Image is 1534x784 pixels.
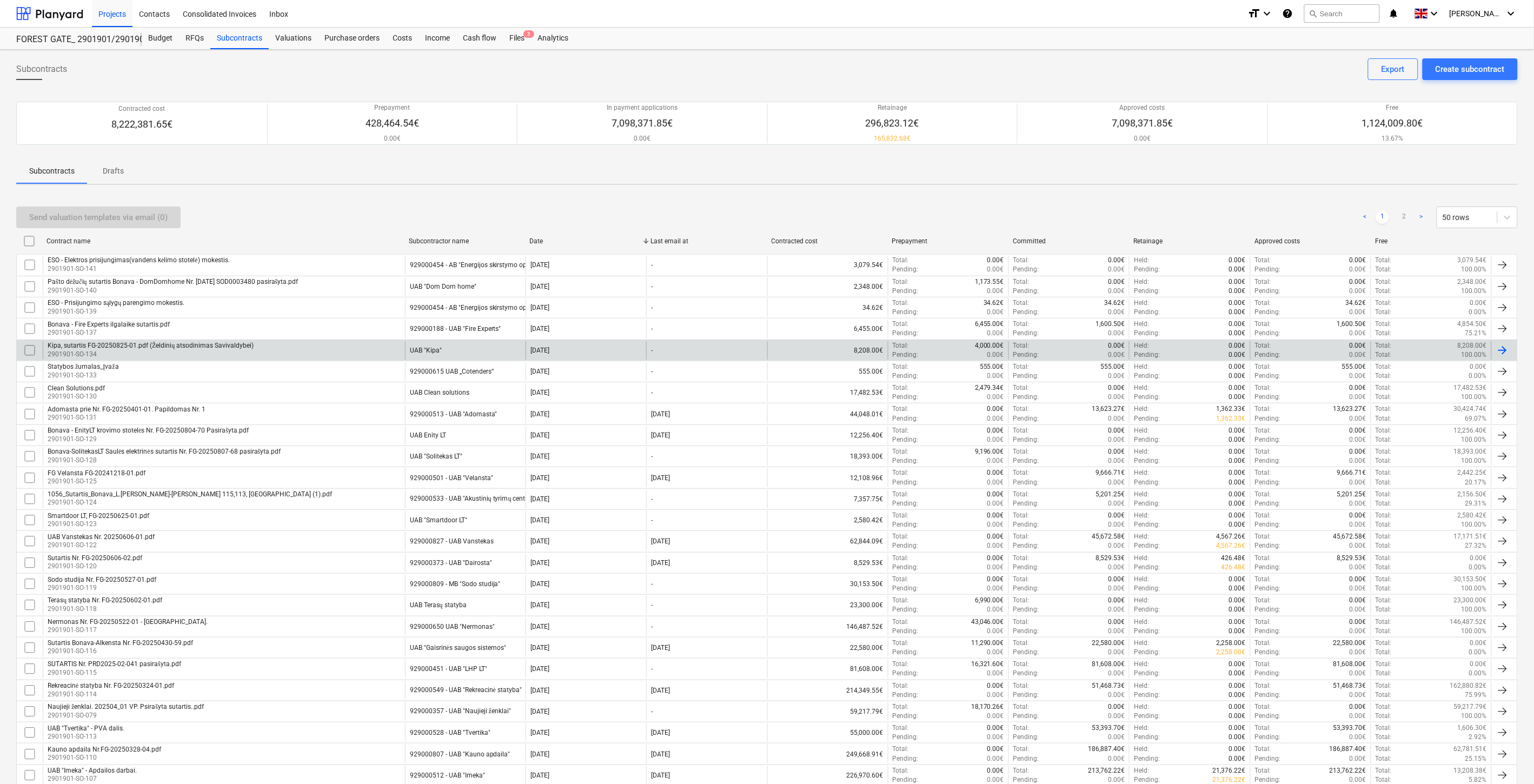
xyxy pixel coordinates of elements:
[987,350,1004,360] p: 0.00€
[893,414,919,423] p: Pending :
[893,265,919,274] p: Pending :
[48,328,170,337] p: 2901901-SO-137
[48,256,230,264] div: ESO - Elektros prisijungimas(vandens kėlimo stotelė) mokestis.
[269,28,318,49] a: Valuations
[1255,341,1271,350] p: Total :
[1013,308,1039,317] p: Pending :
[179,28,210,49] a: RFQs
[1337,320,1366,329] p: 1,600.50€
[893,362,909,371] p: Total :
[987,404,1004,414] p: 0.00€
[893,371,919,381] p: Pending :
[893,341,909,350] p: Total :
[530,389,549,396] div: [DATE]
[366,103,419,112] p: Prepayment
[1108,265,1125,274] p: 0.00€
[1359,211,1372,224] a: Previous page
[767,617,888,636] div: 146,487.52€
[1462,287,1487,296] p: 100.00%
[767,404,888,423] div: 44,048.01€
[1108,414,1125,423] p: 0.00€
[48,384,105,392] div: Clean Solutions.pdf
[1217,404,1246,414] p: 1,362.33€
[1095,320,1125,329] p: 1,600.50€
[1255,383,1271,393] p: Total :
[419,28,456,49] div: Income
[1229,308,1246,317] p: 0.00€
[893,277,909,287] p: Total :
[1013,404,1030,414] p: Total :
[47,237,400,245] div: Contract name
[651,325,653,333] div: -
[1376,414,1392,423] p: Total :
[1255,350,1281,360] p: Pending :
[1013,341,1030,350] p: Total :
[980,362,1004,371] p: 555.00€
[1134,329,1160,338] p: Pending :
[318,28,386,49] div: Purchase orders
[1112,117,1173,130] p: 7,098,371.85€
[1134,414,1160,423] p: Pending :
[767,298,888,317] div: 34.62€
[893,404,909,414] p: Total :
[1376,341,1392,350] p: Total :
[142,28,179,49] div: Budget
[1134,265,1160,274] p: Pending :
[1108,383,1125,393] p: 0.00€
[503,28,531,49] div: Files
[1469,308,1487,317] p: 0.00%
[1217,414,1246,423] p: 1,362.33€
[1350,329,1366,338] p: 0.00€
[1350,393,1366,402] p: 0.00€
[1134,341,1149,350] p: Held :
[1454,404,1487,414] p: 30,424.74€
[1134,393,1160,402] p: Pending :
[1436,62,1505,76] div: Create subcontract
[523,30,534,38] span: 3
[1255,371,1281,381] p: Pending :
[1398,211,1411,224] a: Page 2
[1013,393,1039,402] p: Pending :
[48,264,230,274] p: 2901901-SO-141
[1229,287,1246,296] p: 0.00€
[651,304,653,311] div: -
[1458,320,1487,329] p: 4,854.50€
[1350,287,1366,296] p: 0.00€
[1255,298,1271,308] p: Total :
[1013,371,1039,381] p: Pending :
[1013,414,1039,423] p: Pending :
[1376,383,1392,393] p: Total :
[1013,350,1039,360] p: Pending :
[1112,103,1173,112] p: Approved costs
[1108,329,1125,338] p: 0.00€
[1255,287,1281,296] p: Pending :
[651,368,653,375] div: -
[767,341,888,360] div: 8,208.00€
[1362,134,1423,143] p: 13.67%
[48,342,254,350] div: Kipa, sutartis FG-20250825-01.pdf (Želdinių atsodinimas Savivaldybei)
[767,660,888,678] div: 81,608.00€
[1505,7,1518,20] i: keyboard_arrow_down
[767,320,888,338] div: 6,455.00€
[1376,393,1392,402] p: Total :
[1013,265,1039,274] p: Pending :
[410,389,469,396] div: UAB Clean solutions
[48,321,170,328] div: Bonava - Fire Experts ilgalaike sutartis.pdf
[1462,265,1487,274] p: 100.00%
[1469,371,1487,381] p: 0.00%
[767,702,888,721] div: 59,217.79€
[772,237,884,245] div: Contracted cost
[1229,341,1246,350] p: 0.00€
[386,28,419,49] div: Costs
[1333,404,1366,414] p: 13,623.27€
[1255,393,1281,402] p: Pending :
[1350,277,1366,287] p: 0.00€
[1462,393,1487,402] p: 100.00%
[111,118,172,131] p: 8,222,381.65€
[1013,383,1030,393] p: Total :
[210,28,269,49] a: Subcontracts
[1350,383,1366,393] p: 0.00€
[893,298,909,308] p: Total :
[1092,404,1125,414] p: 13,623.27€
